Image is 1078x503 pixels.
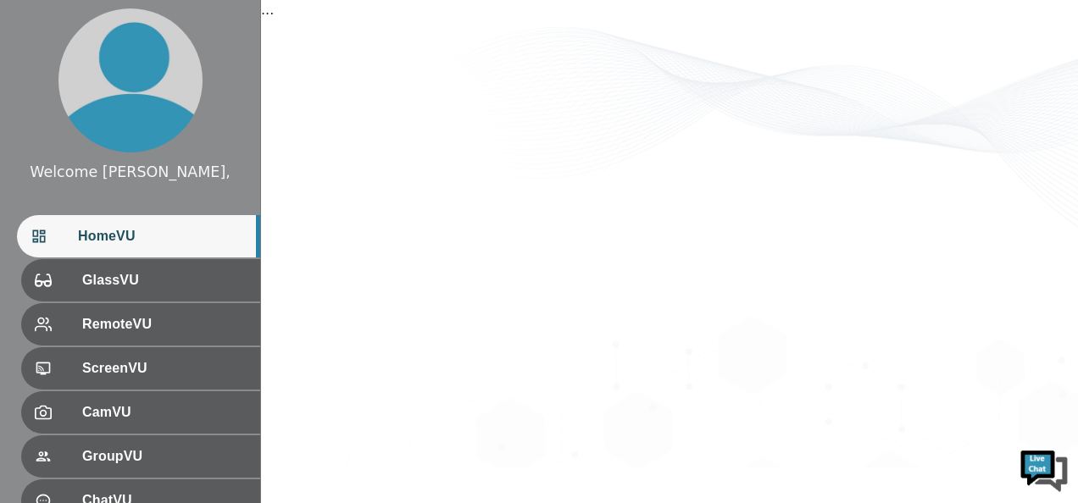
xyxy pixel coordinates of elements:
div: ScreenVU [21,347,260,390]
span: ScreenVU [82,358,247,379]
span: RemoteVU [82,314,247,334]
span: HomeVU [78,226,247,246]
span: GlassVU [82,270,247,290]
div: Welcome [PERSON_NAME], [30,161,231,183]
img: Chat Widget [1019,444,1070,495]
div: HomeVU [17,215,260,257]
div: GroupVU [21,435,260,478]
span: CamVU [82,402,247,423]
img: profile.png [58,8,203,152]
div: GlassVU [21,259,260,301]
div: CamVU [21,391,260,434]
div: RemoteVU [21,303,260,345]
span: GroupVU [82,446,247,467]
